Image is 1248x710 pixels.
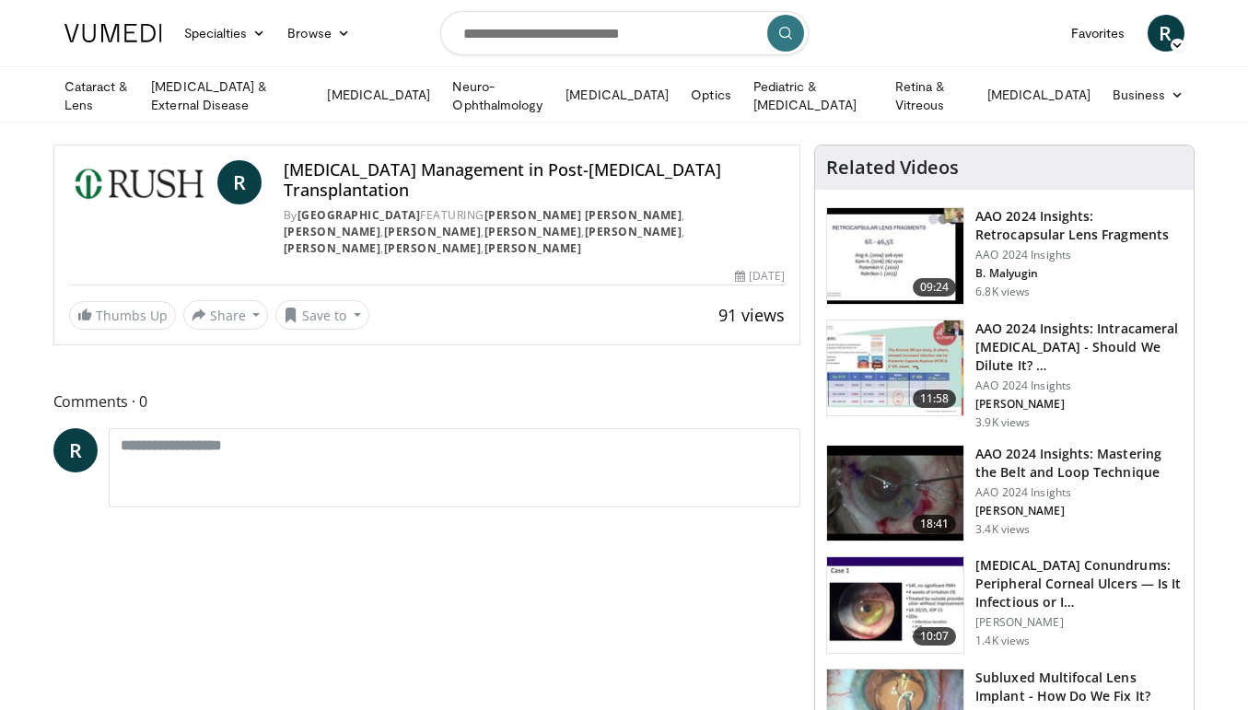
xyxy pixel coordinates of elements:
p: [PERSON_NAME] [975,615,1183,630]
a: 11:58 AAO 2024 Insights: Intracameral [MEDICAL_DATA] - Should We Dilute It? … AAO 2024 Insights [... [826,320,1183,430]
div: By FEATURING , , , , , , , [284,207,785,257]
p: B. Malyugin [975,266,1183,281]
a: Favorites [1060,15,1137,52]
button: Save to [275,300,369,330]
h3: AAO 2024 Insights: Mastering the Belt and Loop Technique [975,445,1183,482]
a: R [1148,15,1184,52]
a: Browse [276,15,361,52]
p: 3.9K views [975,415,1030,430]
a: Neuro-Ophthalmology [441,77,554,114]
span: 18:41 [913,515,957,533]
img: 22a3a3a3-03de-4b31-bd81-a17540334f4a.150x105_q85_crop-smart_upscale.jpg [827,446,963,541]
a: [PERSON_NAME] [585,224,682,239]
p: AAO 2024 Insights [975,378,1183,393]
a: [GEOGRAPHIC_DATA] [297,207,421,223]
h3: Subluxed Multifocal Lens Implant - How Do We Fix It? [975,669,1183,705]
a: Specialties [173,15,277,52]
a: [MEDICAL_DATA] [976,76,1102,113]
a: R [53,428,98,472]
a: R [217,160,262,204]
a: [PERSON_NAME] [484,240,582,256]
input: Search topics, interventions [440,11,809,55]
h3: AAO 2024 Insights: Intracameral [MEDICAL_DATA] - Should We Dilute It? … [975,320,1183,375]
h4: [MEDICAL_DATA] Management in Post-[MEDICAL_DATA] Transplantation [284,160,785,200]
img: 5ede7c1e-2637-46cb-a546-16fd546e0e1e.150x105_q85_crop-smart_upscale.jpg [827,557,963,653]
img: Rush University Medical Center [69,160,210,204]
a: [MEDICAL_DATA] & External Disease [140,77,316,114]
span: 09:24 [913,278,957,297]
h3: AAO 2024 Insights: Retrocapsular Lens Fragments [975,207,1183,244]
p: 6.8K views [975,285,1030,299]
span: 91 views [718,304,785,326]
a: [PERSON_NAME] [484,224,582,239]
a: [PERSON_NAME] [PERSON_NAME] [484,207,682,223]
a: 18:41 AAO 2024 Insights: Mastering the Belt and Loop Technique AAO 2024 Insights [PERSON_NAME] 3.... [826,445,1183,542]
a: [MEDICAL_DATA] [554,76,680,113]
span: Comments 0 [53,390,801,413]
a: 09:24 AAO 2024 Insights: Retrocapsular Lens Fragments AAO 2024 Insights B. Malyugin 6.8K views [826,207,1183,305]
a: Optics [680,76,741,113]
p: [PERSON_NAME] [975,504,1183,518]
span: 10:07 [913,627,957,646]
a: Thumbs Up [69,301,176,330]
button: Share [183,300,269,330]
a: [PERSON_NAME] [384,240,482,256]
h4: Related Videos [826,157,959,179]
img: de733f49-b136-4bdc-9e00-4021288efeb7.150x105_q85_crop-smart_upscale.jpg [827,320,963,416]
a: Cataract & Lens [53,77,141,114]
p: 3.4K views [975,522,1030,537]
a: Pediatric & [MEDICAL_DATA] [742,77,884,114]
a: [PERSON_NAME] [284,224,381,239]
a: Retina & Vitreous [884,77,976,114]
img: 01f52a5c-6a53-4eb2-8a1d-dad0d168ea80.150x105_q85_crop-smart_upscale.jpg [827,208,963,304]
img: VuMedi Logo [64,24,162,42]
p: AAO 2024 Insights [975,485,1183,500]
h3: [MEDICAL_DATA] Conundrums: Peripheral Corneal Ulcers — Is It Infectious or I… [975,556,1183,611]
span: 11:58 [913,390,957,408]
a: [MEDICAL_DATA] [316,76,441,113]
a: 10:07 [MEDICAL_DATA] Conundrums: Peripheral Corneal Ulcers — Is It Infectious or I… [PERSON_NAME]... [826,556,1183,654]
div: [DATE] [735,268,785,285]
a: [PERSON_NAME] [384,224,482,239]
p: AAO 2024 Insights [975,248,1183,262]
a: [PERSON_NAME] [284,240,381,256]
p: 1.4K views [975,634,1030,648]
p: [PERSON_NAME] [975,397,1183,412]
a: Business [1102,76,1196,113]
